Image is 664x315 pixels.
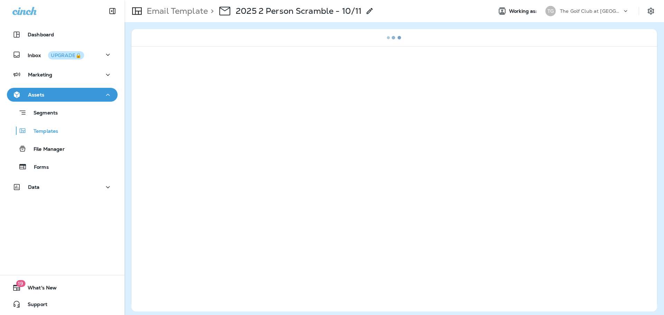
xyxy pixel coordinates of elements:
button: File Manager [7,141,118,156]
p: Data [28,184,40,190]
span: 19 [16,280,25,287]
p: The Golf Club at [GEOGRAPHIC_DATA] [560,8,622,14]
button: Forms [7,159,118,174]
button: Support [7,297,118,311]
span: Support [21,302,47,310]
button: Segments [7,105,118,120]
button: InboxUPGRADE🔒 [7,48,118,62]
button: Assets [7,88,118,102]
button: Data [7,180,118,194]
button: Marketing [7,68,118,82]
p: Templates [27,128,58,135]
p: Assets [28,92,44,98]
p: 2025 2 Person Scramble - 10/11 [236,6,361,16]
div: UPGRADE🔒 [51,53,81,58]
button: Settings [645,5,657,17]
button: 19What's New [7,281,118,295]
p: Dashboard [28,32,54,37]
span: What's New [21,285,57,293]
p: Inbox [28,51,84,58]
span: Working as: [509,8,538,14]
button: Templates [7,123,118,138]
div: TG [545,6,556,16]
p: Marketing [28,72,52,77]
button: Dashboard [7,28,118,41]
p: Forms [27,164,49,171]
p: Segments [27,110,58,117]
p: Email Template [144,6,208,16]
p: File Manager [27,146,65,153]
p: > [208,6,214,16]
button: Collapse Sidebar [103,4,122,18]
button: UPGRADE🔒 [48,51,84,59]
